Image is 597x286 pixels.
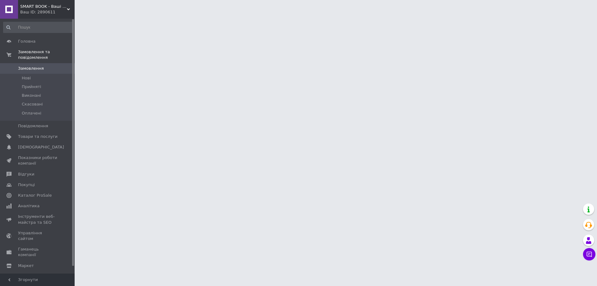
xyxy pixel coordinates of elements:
[18,134,58,139] span: Товари та послуги
[22,75,31,81] span: Нові
[22,101,43,107] span: Скасовані
[583,248,595,260] button: Чат з покупцем
[18,263,34,269] span: Маркет
[18,155,58,166] span: Показники роботи компанії
[18,214,58,225] span: Інструменти веб-майстра та SEO
[18,246,58,258] span: Гаманець компанії
[18,230,58,241] span: Управління сайтом
[18,39,35,44] span: Головна
[18,182,35,188] span: Покупці
[20,9,75,15] div: Ваш ID: 2890611
[18,123,48,129] span: Повідомлення
[18,66,44,71] span: Замовлення
[22,93,41,98] span: Виконані
[18,193,52,198] span: Каталог ProSale
[22,84,41,90] span: Прийняті
[18,144,64,150] span: [DEMOGRAPHIC_DATA]
[18,171,34,177] span: Відгуки
[18,203,39,209] span: Аналітика
[18,49,75,60] span: Замовлення та повідомлення
[3,22,73,33] input: Пошук
[22,110,41,116] span: Оплачені
[20,4,67,9] span: SMART BOOK - Ваші улюблені книги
